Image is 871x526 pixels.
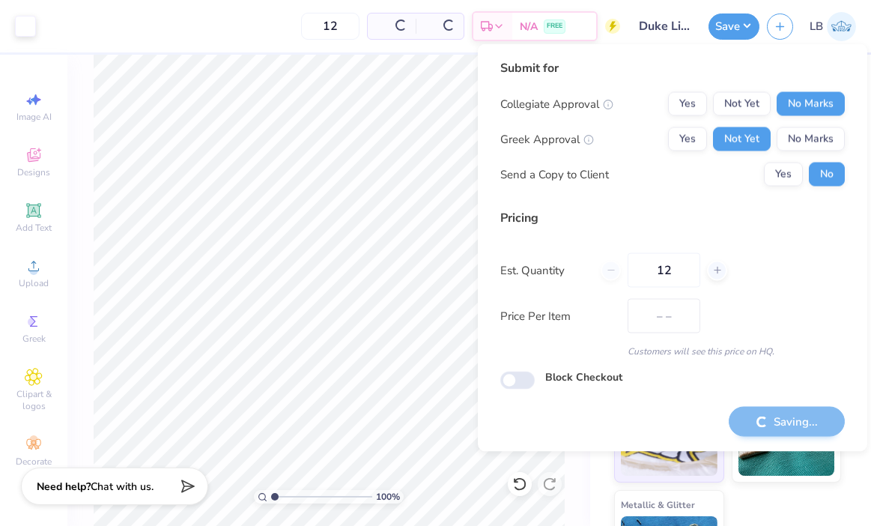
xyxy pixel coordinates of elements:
input: – – [301,13,359,40]
input: – – [628,253,700,288]
span: N/A [520,19,538,34]
span: Upload [19,277,49,289]
span: Greek [22,333,46,345]
span: Clipart & logos [7,388,60,412]
button: No Marks [777,92,845,116]
span: Metallic & Glitter [621,497,695,513]
span: FREE [547,21,562,31]
strong: Need help? [37,480,91,494]
input: Untitled Design [628,11,701,41]
img: Laken Brown [827,12,856,41]
button: No Marks [777,127,845,151]
span: Chat with us. [91,480,154,494]
button: Save [708,13,759,40]
div: Greek Approval [500,130,594,148]
button: Yes [764,163,803,187]
button: Not Yet [713,92,771,116]
div: Submit for [500,59,845,77]
div: Customers will see this price on HQ. [500,345,845,358]
div: Collegiate Approval [500,95,613,112]
span: LB [810,18,823,35]
label: Est. Quantity [500,262,589,279]
div: Pricing [500,209,845,227]
label: Price Per Item [500,307,616,324]
button: No [809,163,845,187]
a: LB [810,12,856,41]
label: Block Checkout [545,369,622,385]
button: Yes [668,92,707,116]
span: Decorate [16,456,52,468]
span: Add Text [16,222,52,234]
button: Yes [668,127,707,151]
div: Send a Copy to Client [500,166,609,183]
button: Not Yet [713,127,771,151]
span: Designs [17,166,50,178]
span: Image AI [16,111,52,123]
span: 100 % [376,490,400,504]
